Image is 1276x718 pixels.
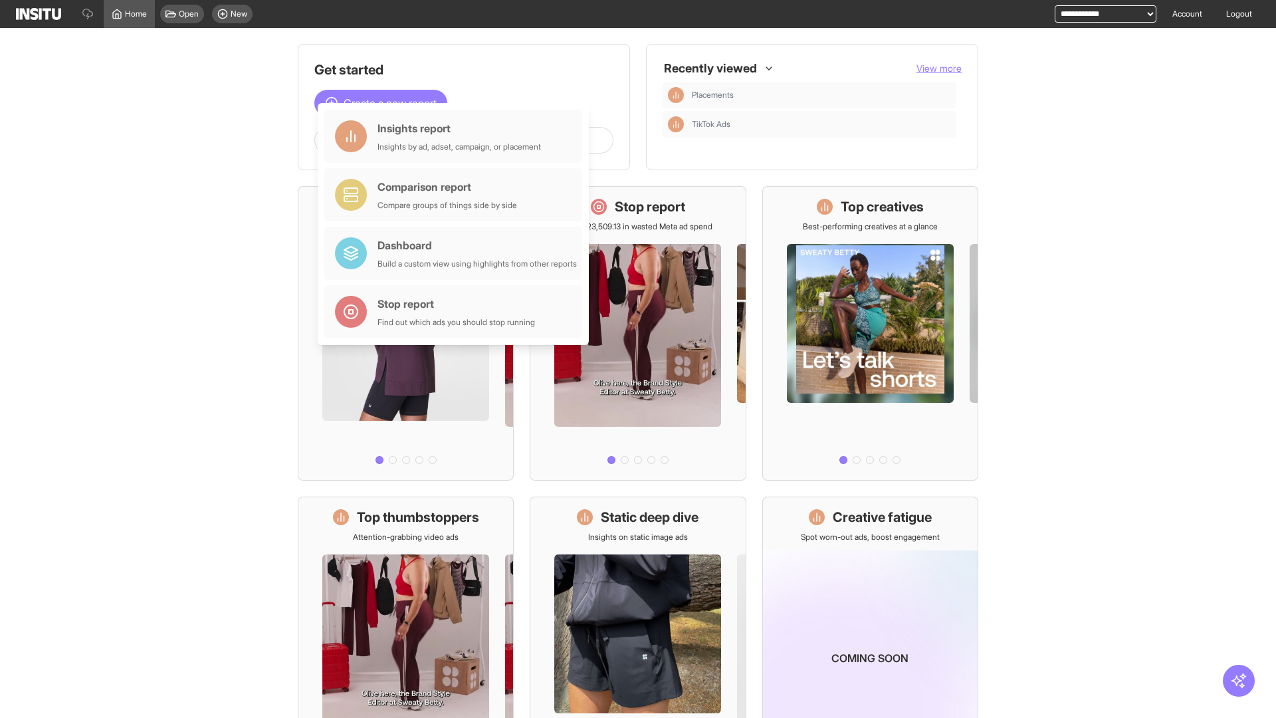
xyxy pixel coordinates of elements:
div: Insights report [377,120,541,136]
span: Placements [692,90,734,100]
h1: Get started [314,60,613,79]
p: Save £23,509.13 in wasted Meta ad spend [563,221,712,232]
div: Insights [668,116,684,132]
span: Create a new report [344,95,437,111]
button: View more [916,62,962,75]
span: Home [125,9,147,19]
a: Top creativesBest-performing creatives at a glance [762,186,978,481]
h1: Top thumbstoppers [357,508,479,527]
h1: Static deep dive [601,508,698,527]
div: Insights [668,87,684,103]
span: View more [916,62,962,74]
span: Open [179,9,199,19]
div: Build a custom view using highlights from other reports [377,259,577,269]
h1: Stop report [615,197,685,216]
div: Dashboard [377,237,577,253]
p: Best-performing creatives at a glance [803,221,938,232]
div: Compare groups of things side by side [377,200,517,211]
div: Comparison report [377,179,517,195]
a: Stop reportSave £23,509.13 in wasted Meta ad spend [530,186,746,481]
h1: Top creatives [841,197,924,216]
div: Stop report [377,296,535,312]
div: Find out which ads you should stop running [377,317,535,328]
a: What's live nowSee all active ads instantly [298,186,514,481]
p: Insights on static image ads [588,532,688,542]
img: Logo [16,8,61,20]
span: New [231,9,247,19]
p: Attention-grabbing video ads [353,532,459,542]
span: TikTok Ads [692,119,951,130]
span: Placements [692,90,951,100]
button: Create a new report [314,90,447,116]
div: Insights by ad, adset, campaign, or placement [377,142,541,152]
span: TikTok Ads [692,119,730,130]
